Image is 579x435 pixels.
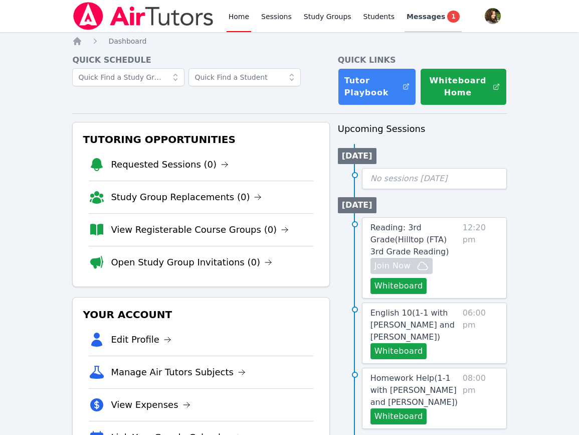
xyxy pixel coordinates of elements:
nav: Breadcrumb [72,36,506,46]
a: English 10(1-1 with [PERSON_NAME] and [PERSON_NAME]) [370,307,459,343]
span: Homework Help ( 1-1 with [PERSON_NAME] and [PERSON_NAME] ) [370,373,458,407]
a: Tutor Playbook [338,68,417,105]
li: [DATE] [338,148,376,164]
button: Whiteboard [370,408,427,424]
h3: Your Account [81,306,321,324]
a: Manage Air Tutors Subjects [111,365,246,379]
span: Reading: 3rd Grade ( Hilltop (FTA) 3rd Grade Reading ) [370,223,449,256]
a: Dashboard [108,36,146,46]
span: Messages [407,12,445,22]
a: View Expenses [111,398,190,412]
span: 1 [447,11,459,23]
button: Whiteboard Home [420,68,506,105]
a: Study Group Replacements (0) [111,190,262,204]
input: Quick Find a Study Group [72,68,184,86]
h4: Quick Links [338,54,507,66]
a: Edit Profile [111,333,171,347]
button: Whiteboard [370,343,427,359]
button: Whiteboard [370,278,427,294]
a: View Registerable Course Groups (0) [111,223,289,237]
span: 06:00 pm [463,307,498,359]
li: [DATE] [338,197,376,213]
a: Open Study Group Invitations (0) [111,255,272,269]
button: Join Now [370,258,433,274]
span: 12:20 pm [463,222,498,294]
img: Air Tutors [72,2,214,30]
h4: Quick Schedule [72,54,329,66]
a: Requested Sessions (0) [111,158,229,172]
a: Reading: 3rd Grade(Hilltop (FTA) 3rd Grade Reading) [370,222,459,258]
span: English 10 ( 1-1 with [PERSON_NAME] and [PERSON_NAME] ) [370,308,455,342]
span: Join Now [374,260,411,272]
span: 08:00 pm [463,372,498,424]
input: Quick Find a Student [188,68,301,86]
span: Dashboard [108,37,146,45]
h3: Upcoming Sessions [338,122,507,136]
span: No sessions [DATE] [370,174,448,183]
h3: Tutoring Opportunities [81,130,321,149]
a: Homework Help(1-1 with [PERSON_NAME] and [PERSON_NAME]) [370,372,459,408]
